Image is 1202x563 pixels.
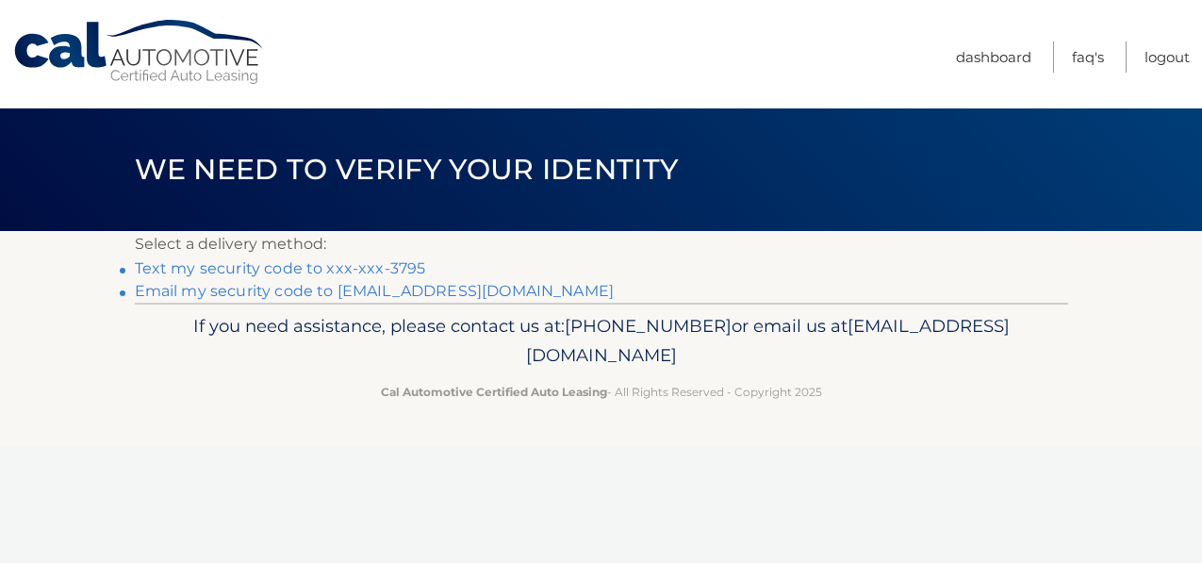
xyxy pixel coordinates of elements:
[956,41,1031,73] a: Dashboard
[565,315,732,337] span: [PHONE_NUMBER]
[135,259,426,277] a: Text my security code to xxx-xxx-3795
[12,19,267,86] a: Cal Automotive
[1072,41,1104,73] a: FAQ's
[147,311,1056,372] p: If you need assistance, please contact us at: or email us at
[1144,41,1190,73] a: Logout
[381,385,607,399] strong: Cal Automotive Certified Auto Leasing
[147,382,1056,402] p: - All Rights Reserved - Copyright 2025
[135,231,1068,257] p: Select a delivery method:
[135,282,615,300] a: Email my security code to [EMAIL_ADDRESS][DOMAIN_NAME]
[135,152,679,187] span: We need to verify your identity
